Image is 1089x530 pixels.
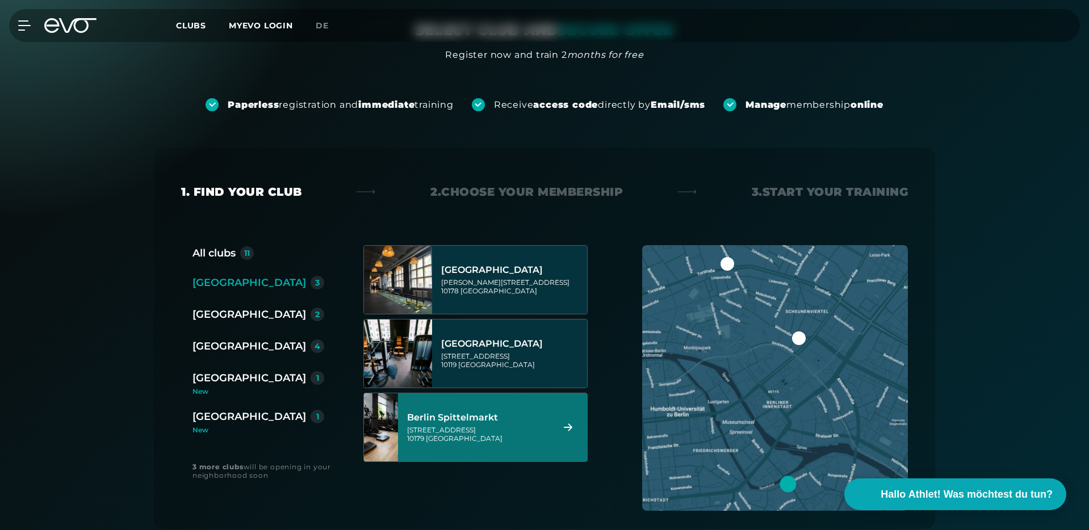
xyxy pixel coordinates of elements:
div: [GEOGRAPHIC_DATA] [192,409,306,424]
strong: Manage [745,99,786,110]
div: New [192,388,333,395]
div: 4 [315,342,320,350]
div: [GEOGRAPHIC_DATA] [192,275,306,291]
div: registration and training [228,99,454,111]
div: 2. Choose your membership [430,184,623,200]
div: Receive directly by [494,99,705,111]
span: Hallo Athlet! Was möchtest du tun? [881,487,1053,502]
div: 1. Find your club [181,184,302,200]
strong: 3 more clubs [192,462,244,471]
div: [GEOGRAPHIC_DATA] [192,306,306,322]
span: Clubs [176,20,206,31]
div: 1 [316,374,319,382]
div: New [192,427,324,434]
img: Berlin Alexanderplatz [364,246,432,314]
div: 1 [316,413,319,420]
img: Berlin Rosenthaler Platz [364,319,432,388]
strong: Paperless [228,99,279,110]
div: [GEOGRAPHIC_DATA] [192,338,306,354]
img: Berlin Spittelmarkt [347,393,415,461]
strong: Email/sms [651,99,705,110]
div: [GEOGRAPHIC_DATA] [441,338,584,350]
div: [STREET_ADDRESS] 10119 [GEOGRAPHIC_DATA] [441,352,584,369]
strong: online [851,99,883,110]
div: [GEOGRAPHIC_DATA] [441,264,584,276]
a: MYEVO LOGIN [229,20,293,31]
strong: immediate [358,99,414,110]
div: 11 [244,249,250,257]
div: Berlin Spittelmarkt [407,412,550,423]
div: will be opening in your neighborhood soon [192,462,341,479]
strong: access code [533,99,598,110]
em: months for free [567,49,644,60]
div: [GEOGRAPHIC_DATA] [192,370,306,386]
a: Clubs [176,20,229,31]
button: Hallo Athlet! Was möchtest du tun? [844,478,1066,510]
div: 2 [315,310,320,318]
div: 3. Start your Training [752,184,908,200]
a: de [316,19,342,32]
div: Register now and train 2 [445,48,643,62]
div: membership [745,99,883,111]
div: All clubs [192,245,236,261]
div: 3 [315,279,320,287]
div: [STREET_ADDRESS] 10179 [GEOGRAPHIC_DATA] [407,426,550,443]
span: de [316,20,329,31]
img: map [642,245,908,511]
div: [PERSON_NAME][STREET_ADDRESS] 10178 [GEOGRAPHIC_DATA] [441,278,584,295]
